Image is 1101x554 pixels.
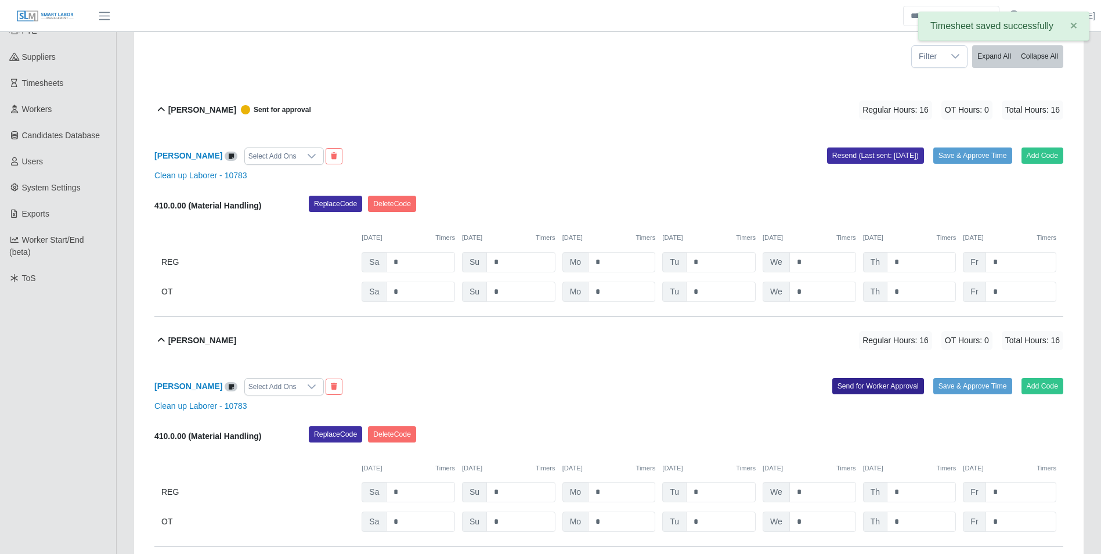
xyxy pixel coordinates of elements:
[9,235,84,257] span: Worker Start/End (beta)
[161,512,355,532] div: OT
[462,482,487,502] span: Su
[225,151,237,160] a: View/Edit Notes
[309,426,362,443] button: ReplaceCode
[863,252,887,272] span: Th
[736,463,756,473] button: Timers
[1021,378,1064,394] button: Add Code
[462,512,487,532] span: Su
[662,233,756,243] div: [DATE]
[903,6,999,26] input: Search
[933,148,1012,164] button: Save & Approve Time
[662,282,687,302] span: Tu
[827,148,924,164] button: Resend (Last sent: [DATE])
[326,379,342,395] button: End Worker & Remove from the Timesheet
[1037,463,1056,473] button: Timers
[154,171,247,180] a: Clean up Laborer - 10783
[636,463,656,473] button: Timers
[763,233,856,243] div: [DATE]
[941,331,992,350] span: OT Hours: 0
[562,252,589,272] span: Mo
[22,157,44,166] span: Users
[462,252,487,272] span: Su
[161,482,355,502] div: REG
[836,463,856,473] button: Timers
[562,482,589,502] span: Mo
[562,233,656,243] div: [DATE]
[863,463,956,473] div: [DATE]
[154,87,1063,134] button: [PERSON_NAME] Sent for approval Regular Hours: 16 OT Hours: 0 Total Hours: 16
[161,252,355,272] div: REG
[168,334,236,347] b: [PERSON_NAME]
[22,183,81,192] span: System Settings
[362,482,387,502] span: Sa
[963,233,1056,243] div: [DATE]
[859,331,932,350] span: Regular Hours: 16
[662,512,687,532] span: Tu
[22,209,49,218] span: Exports
[1021,148,1064,164] button: Add Code
[236,105,311,114] span: Sent for approval
[22,78,64,88] span: Timesheets
[154,151,222,160] a: [PERSON_NAME]
[462,233,555,243] div: [DATE]
[636,233,656,243] button: Timers
[168,104,236,116] b: [PERSON_NAME]
[462,282,487,302] span: Su
[562,512,589,532] span: Mo
[22,274,36,283] span: ToS
[1037,233,1056,243] button: Timers
[972,45,1063,68] div: bulk actions
[832,378,924,394] button: Send for Worker Approval
[763,282,790,302] span: We
[22,131,100,140] span: Candidates Database
[362,463,455,473] div: [DATE]
[736,233,756,243] button: Timers
[836,233,856,243] button: Timers
[562,463,656,473] div: [DATE]
[763,252,790,272] span: We
[963,482,986,502] span: Fr
[1070,19,1077,32] span: ×
[1002,331,1063,350] span: Total Hours: 16
[963,252,986,272] span: Fr
[963,512,986,532] span: Fr
[662,252,687,272] span: Tu
[662,482,687,502] span: Tu
[16,10,74,23] img: SLM Logo
[941,100,992,120] span: OT Hours: 0
[245,148,300,164] div: Select Add Ons
[562,282,589,302] span: Mo
[225,382,237,391] a: View/Edit Notes
[435,463,455,473] button: Timers
[326,148,342,164] button: End Worker & Remove from the Timesheet
[1002,100,1063,120] span: Total Hours: 16
[972,45,1016,68] button: Expand All
[161,282,355,302] div: OT
[462,463,555,473] div: [DATE]
[368,196,416,212] button: DeleteCode
[1016,45,1063,68] button: Collapse All
[859,100,932,120] span: Regular Hours: 16
[763,512,790,532] span: We
[536,463,555,473] button: Timers
[863,512,887,532] span: Th
[536,233,555,243] button: Timers
[154,201,261,210] b: 410.0.00 (Material Handling)
[22,52,56,62] span: Suppliers
[154,382,222,391] a: [PERSON_NAME]
[763,482,790,502] span: We
[963,282,986,302] span: Fr
[863,282,887,302] span: Th
[863,233,956,243] div: [DATE]
[918,12,1089,41] div: Timesheet saved successfully
[933,378,1012,394] button: Save & Approve Time
[362,233,455,243] div: [DATE]
[937,233,956,243] button: Timers
[963,463,1056,473] div: [DATE]
[937,463,956,473] button: Timers
[362,282,387,302] span: Sa
[763,463,856,473] div: [DATE]
[154,401,247,411] a: Clean up Laborer - 10783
